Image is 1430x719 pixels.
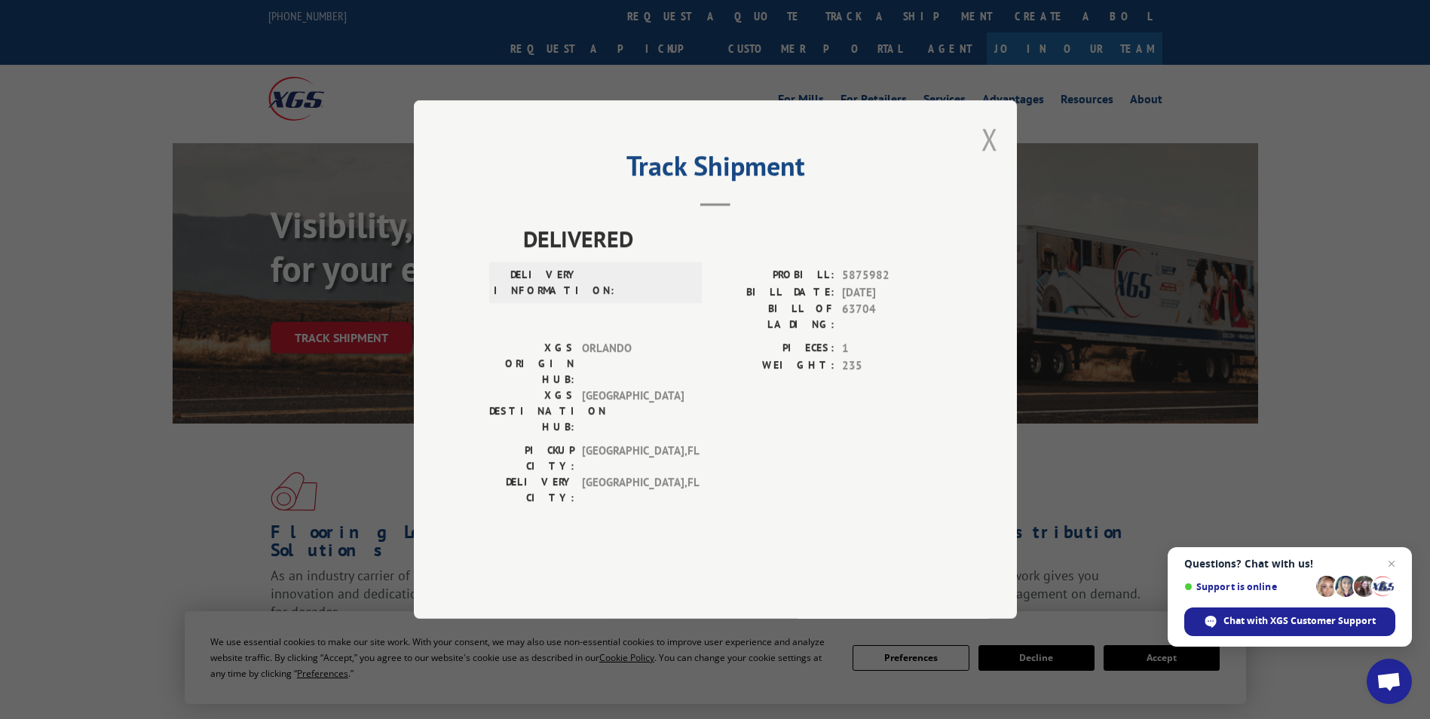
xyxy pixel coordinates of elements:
span: 235 [842,357,942,375]
label: DELIVERY CITY: [489,474,574,506]
span: Support is online [1184,581,1311,592]
div: Chat with XGS Customer Support [1184,607,1395,636]
span: Questions? Chat with us! [1184,558,1395,570]
span: Close chat [1383,555,1401,573]
span: DELIVERED [523,222,942,255]
span: [GEOGRAPHIC_DATA] , FL [582,442,684,474]
label: DELIVERY INFORMATION: [494,267,579,298]
div: Open chat [1367,659,1412,704]
span: [GEOGRAPHIC_DATA] [582,387,684,435]
span: [DATE] [842,284,942,301]
span: ORLANDO [582,340,684,387]
h2: Track Shipment [489,155,942,184]
label: PROBILL: [715,267,834,284]
label: BILL OF LADING: [715,301,834,332]
label: BILL DATE: [715,284,834,301]
span: Chat with XGS Customer Support [1223,614,1376,628]
label: PICKUP CITY: [489,442,574,474]
span: 1 [842,340,942,357]
span: [GEOGRAPHIC_DATA] , FL [582,474,684,506]
label: XGS ORIGIN HUB: [489,340,574,387]
span: 63704 [842,301,942,332]
label: WEIGHT: [715,357,834,375]
button: Close modal [981,119,998,159]
label: XGS DESTINATION HUB: [489,387,574,435]
label: PIECES: [715,340,834,357]
span: 5875982 [842,267,942,284]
